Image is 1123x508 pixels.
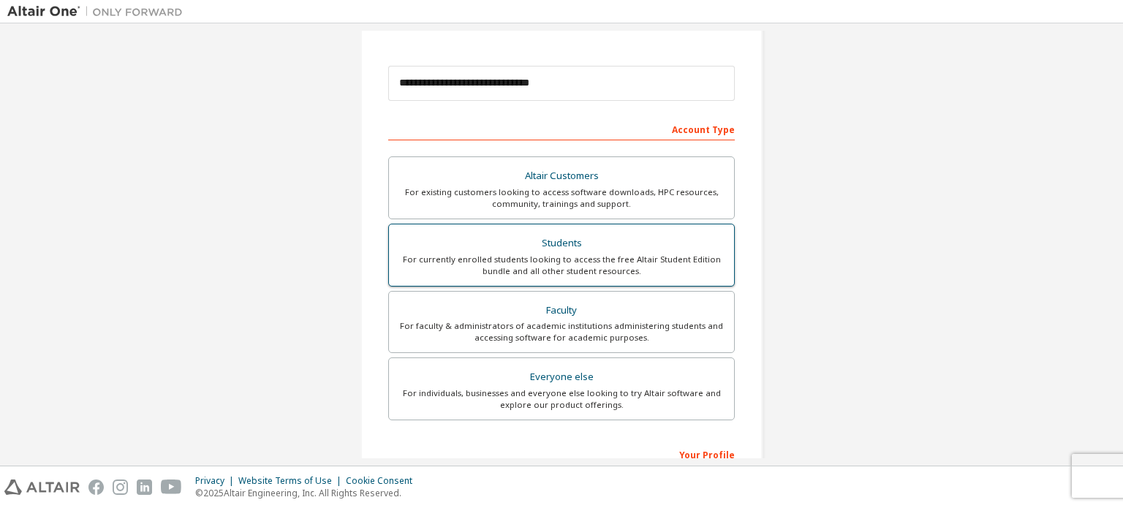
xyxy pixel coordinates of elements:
div: Altair Customers [398,166,725,186]
div: Cookie Consent [346,475,421,487]
div: Your Profile [388,442,735,466]
img: youtube.svg [161,479,182,495]
div: Privacy [195,475,238,487]
div: Students [398,233,725,254]
img: altair_logo.svg [4,479,80,495]
div: For individuals, businesses and everyone else looking to try Altair software and explore our prod... [398,387,725,411]
img: instagram.svg [113,479,128,495]
img: linkedin.svg [137,479,152,495]
img: Altair One [7,4,190,19]
div: Website Terms of Use [238,475,346,487]
div: Faculty [398,300,725,321]
div: Account Type [388,117,735,140]
p: © 2025 Altair Engineering, Inc. All Rights Reserved. [195,487,421,499]
div: For existing customers looking to access software downloads, HPC resources, community, trainings ... [398,186,725,210]
div: Everyone else [398,367,725,387]
div: For faculty & administrators of academic institutions administering students and accessing softwa... [398,320,725,344]
div: For currently enrolled students looking to access the free Altair Student Edition bundle and all ... [398,254,725,277]
img: facebook.svg [88,479,104,495]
